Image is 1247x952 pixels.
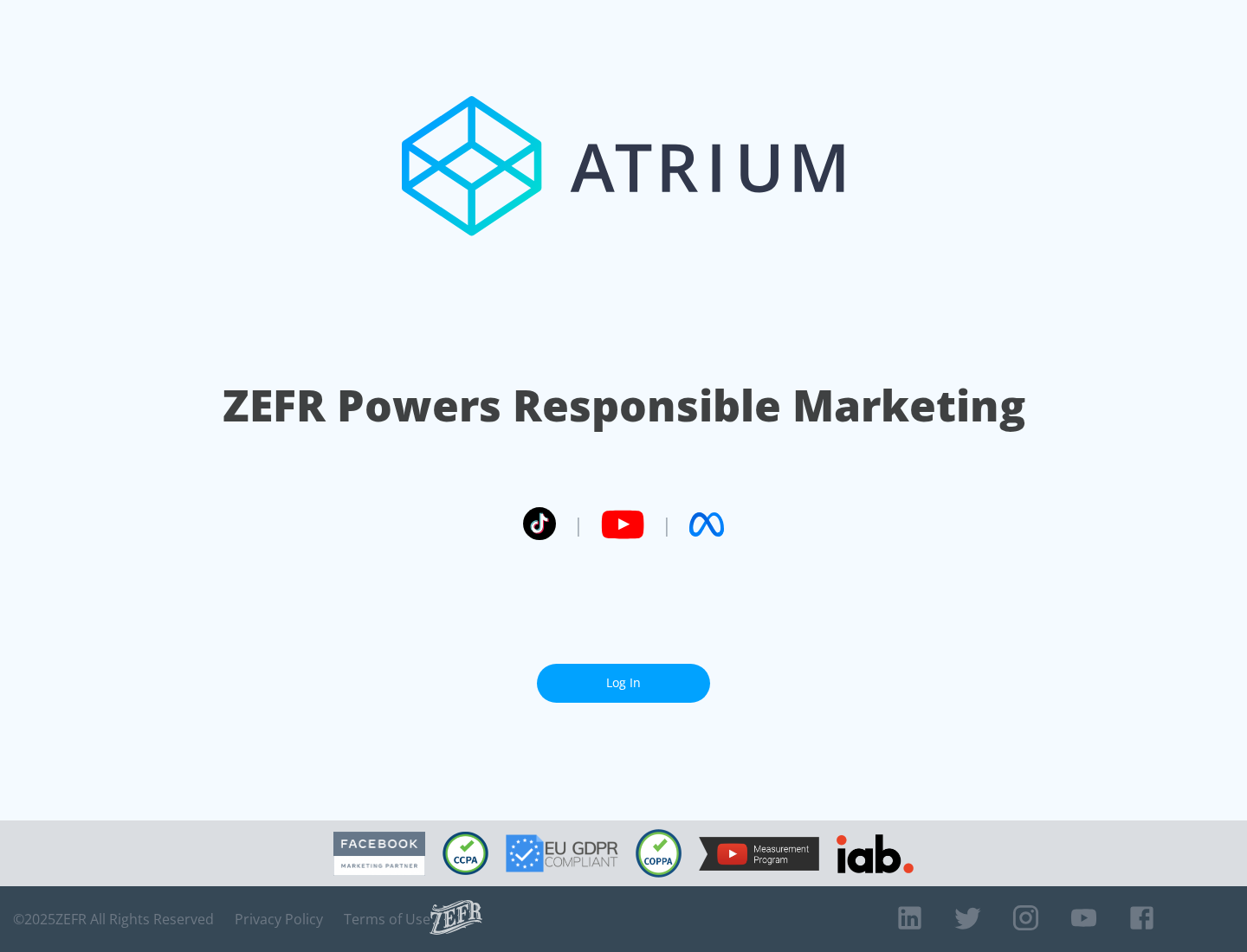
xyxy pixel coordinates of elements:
img: COPPA Compliant [636,829,682,878]
img: YouTube Measurement Program [699,837,819,871]
span: | [662,511,672,537]
img: IAB [837,834,914,873]
img: GDPR Compliant [506,834,618,872]
a: Log In [537,664,710,703]
img: Facebook Marketing Partner [333,832,425,876]
span: © 2025 ZEFR All Rights Reserved [13,910,214,928]
img: CCPA Compliant [443,832,488,875]
a: Terms of Use [344,910,430,928]
h1: ZEFR Powers Responsible Marketing [223,376,1025,435]
a: Privacy Policy [235,910,323,928]
span: | [573,511,584,537]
